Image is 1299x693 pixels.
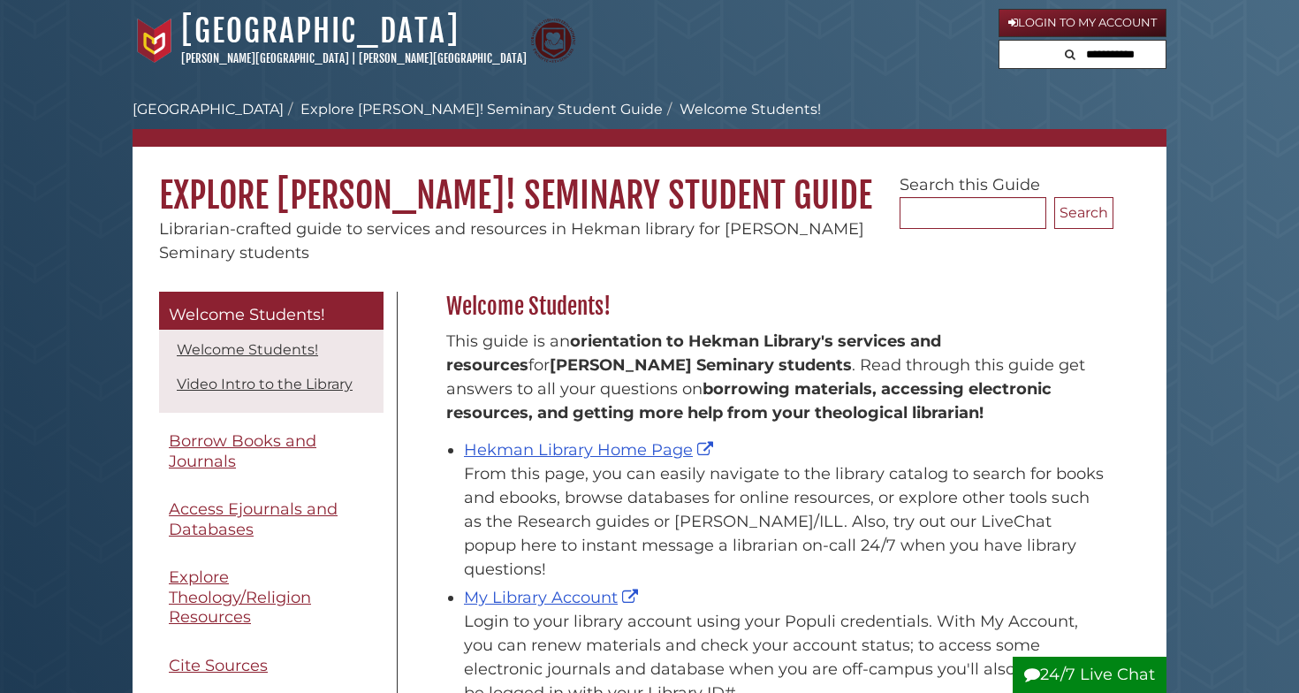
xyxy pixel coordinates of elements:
button: 24/7 Live Chat [1013,657,1166,693]
a: Explore [PERSON_NAME]! Seminary Student Guide [300,101,663,118]
h1: Explore [PERSON_NAME]! Seminary Student Guide [133,147,1166,217]
div: From this page, you can easily navigate to the library catalog to search for books and ebooks, br... [464,462,1105,582]
a: [GEOGRAPHIC_DATA] [181,11,460,50]
a: Welcome Students! [177,341,318,358]
h2: Welcome Students! [437,293,1113,321]
b: borrowing materials, accessing electronic resources, and getting more help from your theological ... [446,379,1052,423]
span: Librarian-crafted guide to services and resources in Hekman library for [PERSON_NAME] Seminary st... [159,219,864,263]
strong: orientation to Hekman Library's services and resources [446,331,941,375]
button: Search [1060,41,1081,65]
li: Welcome Students! [663,99,821,120]
button: Search [1054,197,1113,229]
span: | [352,51,356,65]
a: [PERSON_NAME][GEOGRAPHIC_DATA] [181,51,349,65]
a: Explore Theology/Religion Resources [159,558,384,637]
nav: breadcrumb [133,99,1166,147]
span: This guide is an for . Read through this guide get answers to all your questions on [446,331,1085,423]
i: Search [1065,49,1075,60]
a: [GEOGRAPHIC_DATA] [133,101,284,118]
a: Video Intro to the Library [177,376,353,392]
img: Calvin Theological Seminary [531,19,575,63]
a: Cite Sources [159,646,384,686]
span: Explore Theology/Religion Resources [169,567,311,627]
a: Access Ejournals and Databases [159,490,384,549]
a: Welcome Students! [159,292,384,331]
span: Borrow Books and Journals [169,431,316,471]
img: Calvin University [133,19,177,63]
span: Welcome Students! [169,305,325,324]
a: Login to My Account [999,9,1166,37]
a: [PERSON_NAME][GEOGRAPHIC_DATA] [359,51,527,65]
a: My Library Account [464,588,642,607]
a: Borrow Books and Journals [159,422,384,481]
span: Access Ejournals and Databases [169,499,338,539]
span: Cite Sources [169,656,268,675]
a: Hekman Library Home Page [464,440,718,460]
strong: [PERSON_NAME] Seminary students [550,355,852,375]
